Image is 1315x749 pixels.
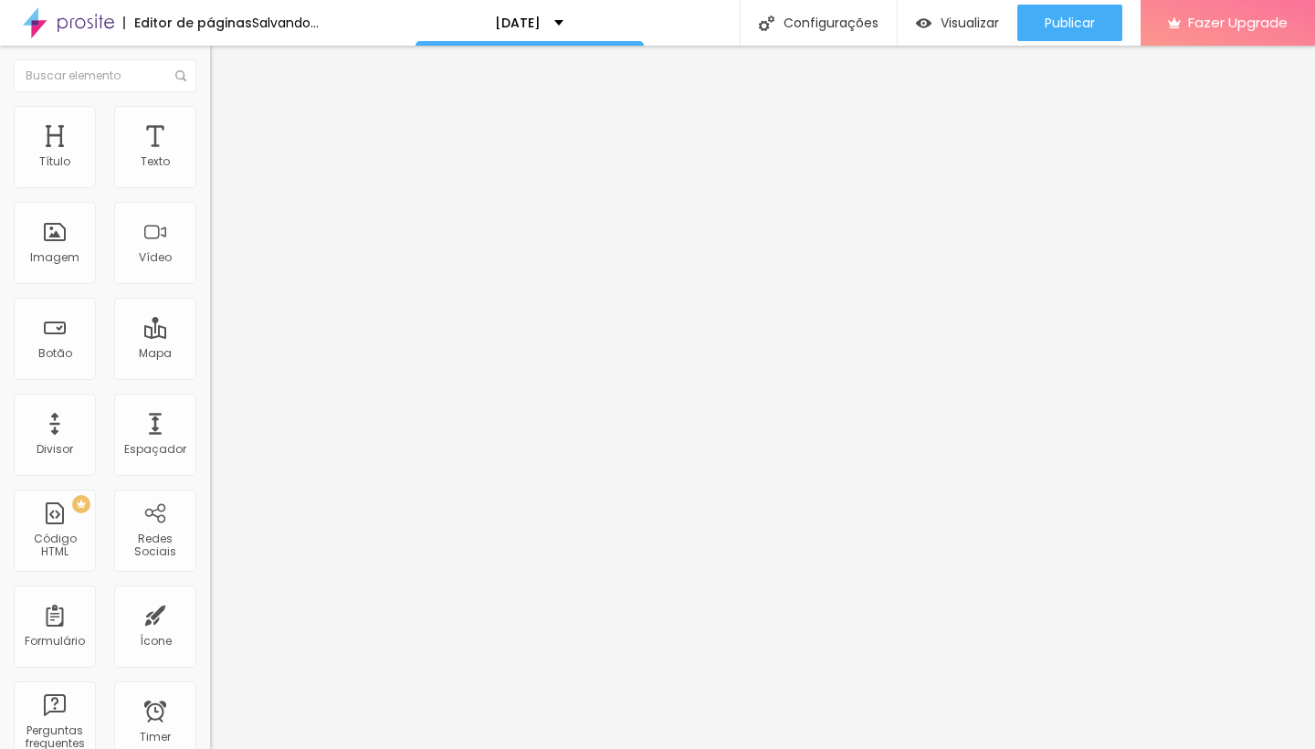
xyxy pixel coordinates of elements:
div: Texto [141,155,170,168]
iframe: Editor [210,46,1315,749]
div: Imagem [30,251,79,264]
div: Código HTML [18,533,90,559]
p: [DATE] [495,16,541,29]
div: Mapa [139,347,172,360]
div: Título [39,155,70,168]
img: Icone [759,16,774,31]
div: Redes Sociais [119,533,191,559]
div: Divisor [37,443,73,456]
button: Publicar [1017,5,1122,41]
div: Formulário [25,635,85,648]
div: Espaçador [124,443,186,456]
div: Salvando... [252,16,319,29]
img: view-1.svg [916,16,931,31]
div: Botão [38,347,72,360]
div: Vídeo [139,251,172,264]
span: Visualizar [941,16,999,30]
button: Visualizar [898,5,1017,41]
span: Publicar [1045,16,1095,30]
div: Editor de páginas [123,16,252,29]
div: Ícone [140,635,172,648]
div: Timer [140,731,171,744]
span: Fazer Upgrade [1188,15,1288,30]
img: Icone [175,70,186,81]
input: Buscar elemento [14,59,196,92]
